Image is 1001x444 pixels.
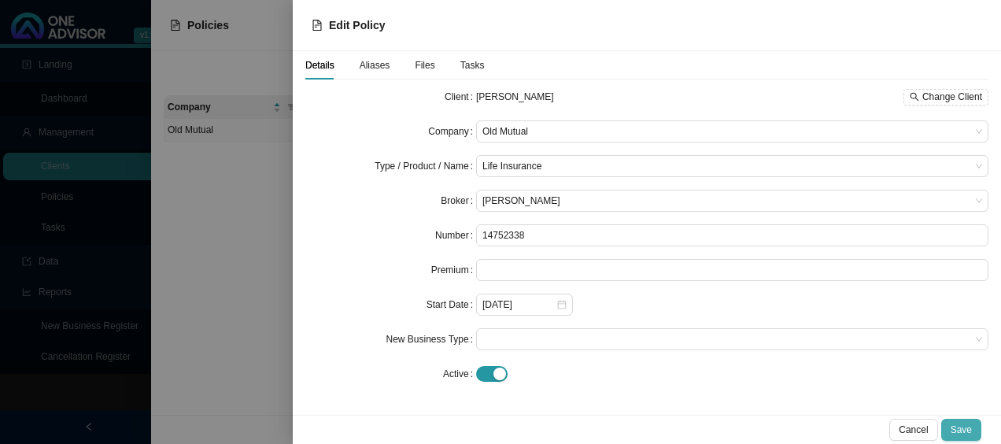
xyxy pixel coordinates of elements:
[312,20,323,31] span: file-text
[941,419,981,441] button: Save
[482,297,556,313] input: Select date
[910,92,919,102] span: search
[375,155,476,177] label: Type / Product / Name
[476,91,554,102] span: [PERSON_NAME]
[427,294,476,316] label: Start Date
[431,259,476,281] label: Premium
[428,120,476,142] label: Company
[922,89,982,105] span: Change Client
[889,419,937,441] button: Cancel
[386,328,476,350] label: New Business Type
[360,61,390,70] span: Aliases
[951,422,972,438] span: Save
[482,156,982,176] span: Life Insurance
[899,422,928,438] span: Cancel
[482,191,982,211] span: Malcolm Sievwright
[435,224,476,246] label: Number
[329,19,386,31] span: Edit Policy
[441,190,476,212] label: Broker
[460,61,485,70] span: Tasks
[443,363,476,385] label: Active
[482,121,982,142] span: Old Mutual
[415,61,434,70] span: Files
[903,89,988,105] button: Change Client
[445,86,476,108] label: Client
[305,61,334,70] span: Details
